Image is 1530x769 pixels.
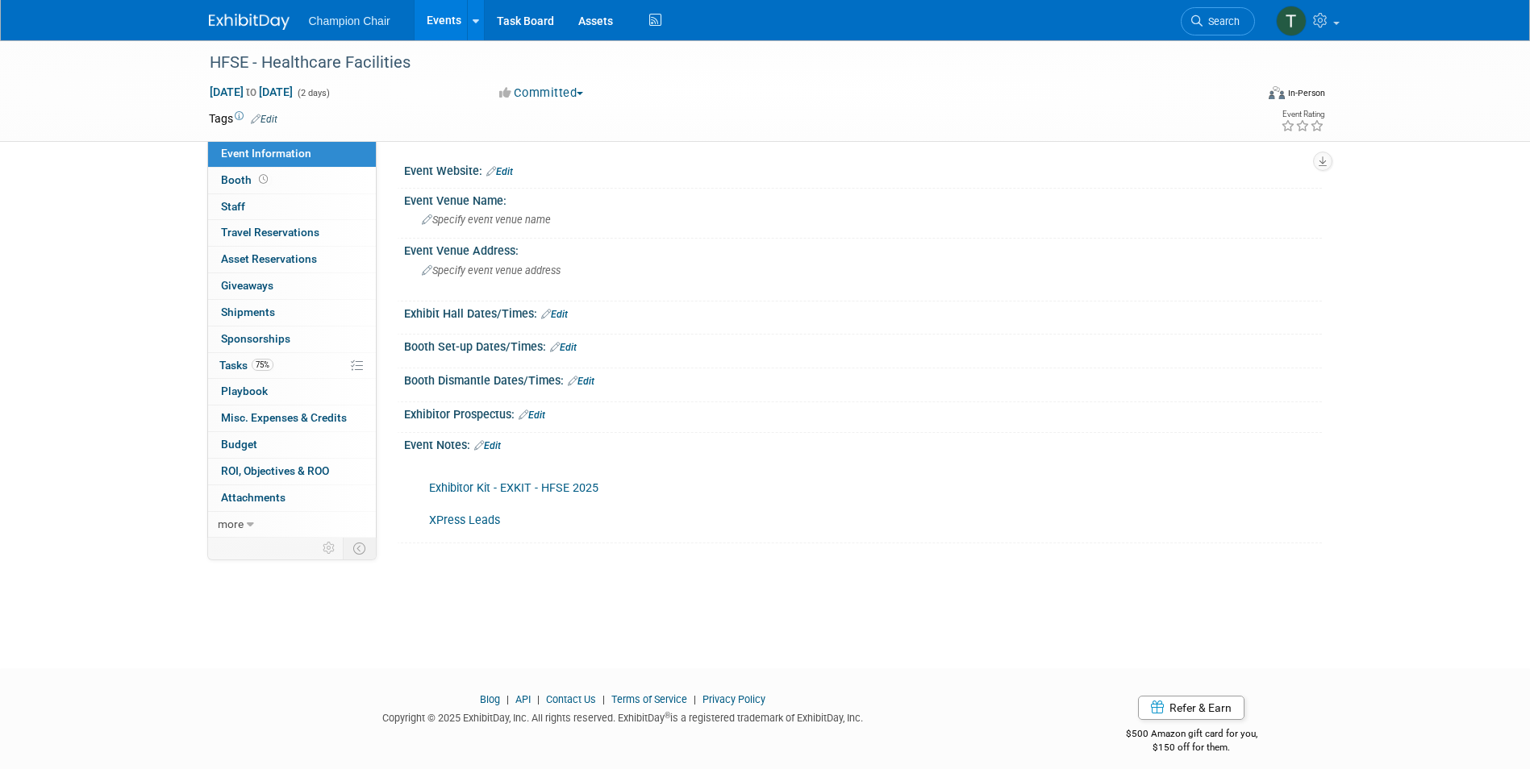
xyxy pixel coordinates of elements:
a: Edit [541,309,568,320]
a: Edit [251,114,277,125]
span: Booth not reserved yet [256,173,271,185]
td: Personalize Event Tab Strip [315,538,344,559]
div: Booth Set-up Dates/Times: [404,335,1322,355]
span: Sponsorships [221,332,290,345]
div: $500 Amazon gift card for you, [1061,717,1322,754]
span: Booth [221,173,271,186]
a: Tasks75% [208,353,376,379]
a: Exhibitor Kit - EXKIT - HFSE 2025 [429,481,598,495]
span: Champion Chair [309,15,390,27]
a: Shipments [208,300,376,326]
div: Event Notes: [404,433,1322,454]
span: [DATE] [DATE] [209,85,294,99]
img: Tara Bauer [1276,6,1307,36]
a: Sponsorships [208,326,376,352]
a: Terms of Service [611,693,687,705]
button: Committed [494,85,590,102]
a: Attachments [208,485,376,511]
span: | [598,693,609,705]
div: Event Format [1160,84,1326,108]
a: Giveaways [208,273,376,299]
span: Budget [221,438,257,451]
div: Exhibit Hall Dates/Times: [404,301,1322,322]
span: 75% [252,359,273,371]
a: Travel Reservations [208,220,376,246]
a: Edit [486,166,513,177]
span: Misc. Expenses & Credits [221,411,347,424]
a: Budget [208,432,376,458]
a: Staff [208,194,376,220]
img: ExhibitDay [209,14,290,30]
a: Search [1181,7,1255,35]
div: Event Venue Address: [404,239,1322,259]
div: Booth Dismantle Dates/Times: [404,368,1322,389]
td: Toggle Event Tabs [343,538,376,559]
div: Event Venue Name: [404,189,1322,209]
a: Blog [480,693,500,705]
span: Playbook [221,384,268,397]
a: Privacy Policy [702,693,765,705]
a: Playbook [208,379,376,405]
a: Asset Reservations [208,247,376,272]
span: Search [1203,15,1240,27]
td: Tags [209,110,277,127]
a: Refer & Earn [1138,696,1244,720]
a: Booth [208,168,376,193]
span: Specify event venue name [422,214,551,226]
div: Event Rating [1281,110,1324,118]
a: ROI, Objectives & ROO [208,459,376,484]
span: Giveaways [221,279,273,292]
span: ROI, Objectives & ROO [221,464,329,477]
img: Format-Inperson.png [1269,86,1285,99]
a: Edit [568,376,594,387]
a: Event Information [208,141,376,167]
span: Shipments [221,306,275,318]
span: (2 days) [296,88,330,98]
span: Event Information [221,147,311,160]
a: Edit [550,342,577,353]
div: HFSE - Healthcare Facilities [204,48,1231,77]
div: Copyright © 2025 ExhibitDay, Inc. All rights reserved. ExhibitDay is a registered trademark of Ex... [209,707,1038,725]
a: Edit [474,440,501,451]
a: Edit [519,409,545,421]
span: | [533,693,544,705]
span: Travel Reservations [221,226,319,239]
span: Attachments [221,491,286,504]
div: Exhibitor Prospectus: [404,402,1322,423]
span: | [502,693,513,705]
a: more [208,512,376,538]
span: | [690,693,700,705]
div: In-Person [1287,87,1325,99]
a: XPress Leads [429,513,500,527]
div: $150 off for them. [1061,741,1322,754]
span: Specify event venue address [422,264,561,276]
a: Contact Us [546,693,596,705]
span: Asset Reservations [221,252,317,265]
span: Staff [221,200,245,213]
span: Tasks [219,359,273,372]
span: to [244,85,259,98]
a: API [515,693,531,705]
div: Event Website: [404,159,1322,180]
span: more [218,518,244,530]
sup: ® [665,711,670,720]
a: Misc. Expenses & Credits [208,405,376,431]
